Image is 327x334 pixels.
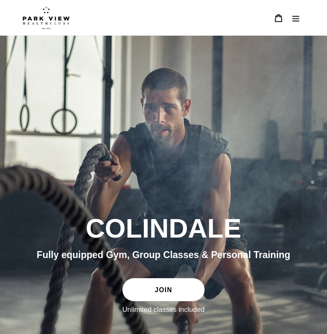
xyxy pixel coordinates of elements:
a: JOIN [122,278,205,301]
button: Menu [287,9,304,27]
label: Unlimited classes included [122,305,205,314]
span: Fully equipped Gym, Group Classes & Personal Training [37,249,290,260]
h2: COLINDALE [23,213,304,245]
img: Park view health clubs is a gym near you. [23,6,70,29]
